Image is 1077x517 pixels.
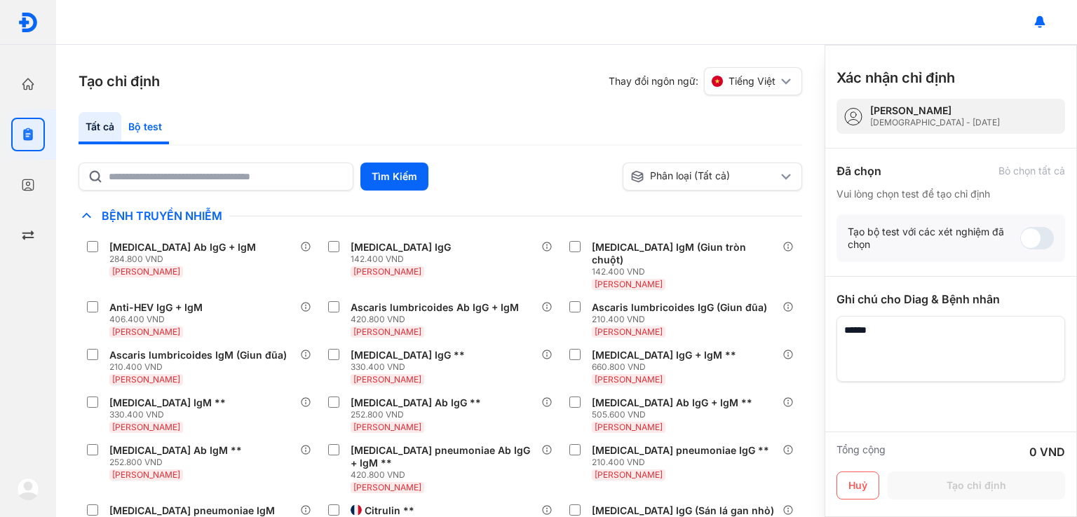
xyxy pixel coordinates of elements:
[351,469,541,481] div: 420.800 VND
[630,170,778,184] div: Phân loại (Tất cả)
[870,117,1000,128] div: [DEMOGRAPHIC_DATA] - [DATE]
[109,254,262,265] div: 284.800 VND
[592,266,783,277] div: 142.400 VND
[836,68,955,88] h3: Xác nhận chỉ định
[109,457,248,468] div: 252.800 VND
[351,361,470,373] div: 330.400 VND
[351,314,524,325] div: 420.800 VND
[353,422,421,432] span: [PERSON_NAME]
[595,469,663,480] span: [PERSON_NAME]
[112,469,180,480] span: [PERSON_NAME]
[592,241,777,266] div: [MEDICAL_DATA] IgM (Giun tròn chuột)
[109,349,287,361] div: Ascaris lumbricoides IgM (Giun đũa)
[351,397,481,409] div: [MEDICAL_DATA] Ab IgG **
[351,444,536,469] div: [MEDICAL_DATA] pneumoniae Ab IgG + IgM **
[353,374,421,385] span: [PERSON_NAME]
[848,226,1020,251] div: Tạo bộ test với các xét nghiệm đã chọn
[595,374,663,385] span: [PERSON_NAME]
[592,361,742,373] div: 660.800 VND
[79,112,121,144] div: Tất cả
[836,471,879,499] button: Huỷ
[729,75,775,88] span: Tiếng Việt
[870,104,1000,117] div: [PERSON_NAME]
[109,444,242,457] div: [MEDICAL_DATA] Ab IgM **
[836,163,881,179] div: Đã chọn
[109,241,256,254] div: [MEDICAL_DATA] Ab IgG + IgM
[365,504,414,517] div: Citrulin **
[592,444,769,457] div: [MEDICAL_DATA] pneumoniae IgG **
[592,397,752,409] div: [MEDICAL_DATA] Ab IgG + IgM **
[18,12,39,33] img: logo
[353,266,421,277] span: [PERSON_NAME]
[360,163,428,191] button: Tìm Kiếm
[592,314,773,325] div: 210.400 VND
[609,67,802,95] div: Thay đổi ngôn ngữ:
[109,397,226,409] div: [MEDICAL_DATA] IgM **
[112,266,180,277] span: [PERSON_NAME]
[112,422,180,432] span: [PERSON_NAME]
[836,188,1065,200] div: Vui lòng chọn test để tạo chỉ định
[353,482,421,492] span: [PERSON_NAME]
[351,409,487,420] div: 252.800 VND
[1029,443,1065,460] div: 0 VND
[592,349,736,361] div: [MEDICAL_DATA] IgG + IgM **
[592,457,775,468] div: 210.400 VND
[351,254,456,265] div: 142.400 VND
[109,301,203,314] div: Anti-HEV IgG + IgM
[109,361,292,373] div: 210.400 VND
[17,478,39,500] img: logo
[109,314,208,325] div: 406.400 VND
[998,165,1065,177] div: Bỏ chọn tất cả
[595,326,663,337] span: [PERSON_NAME]
[109,409,231,420] div: 330.400 VND
[888,471,1065,499] button: Tạo chỉ định
[595,422,663,432] span: [PERSON_NAME]
[592,504,774,517] div: [MEDICAL_DATA] IgG (Sán lá gan nhỏ)
[595,279,663,289] span: [PERSON_NAME]
[351,301,519,314] div: Ascaris lumbricoides Ab IgG + IgM
[353,326,421,337] span: [PERSON_NAME]
[79,71,160,91] h3: Tạo chỉ định
[351,349,465,361] div: [MEDICAL_DATA] IgG **
[592,301,767,314] div: Ascaris lumbricoides IgG (Giun đũa)
[592,409,758,420] div: 505.600 VND
[112,374,180,385] span: [PERSON_NAME]
[836,291,1065,308] div: Ghi chú cho Diag & Bệnh nhân
[109,504,275,517] div: [MEDICAL_DATA] pneumoniae IgM
[351,241,451,254] div: [MEDICAL_DATA] IgG
[121,112,169,144] div: Bộ test
[112,326,180,337] span: [PERSON_NAME]
[836,443,886,460] div: Tổng cộng
[95,209,229,223] span: Bệnh Truyền Nhiễm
